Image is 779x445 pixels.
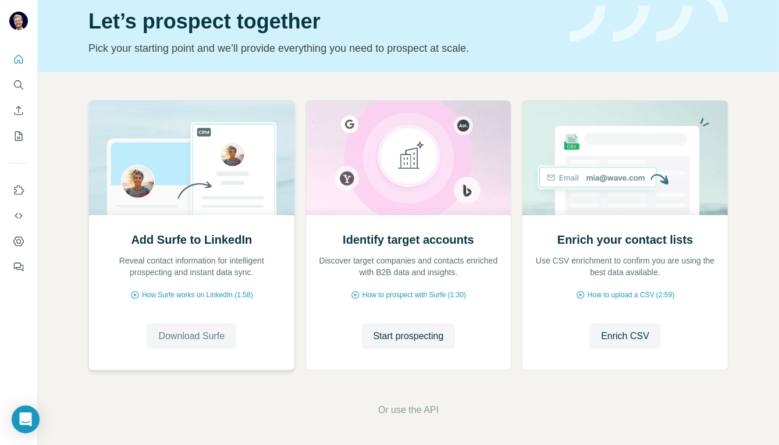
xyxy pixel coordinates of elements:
p: Reveal contact information for intelligent prospecting and instant data sync. [101,255,283,278]
h1: Let’s prospect together [88,10,556,33]
img: Avatar [9,12,28,30]
span: Download Surfe [158,329,225,343]
button: My lists [9,126,28,147]
button: Quick start [9,49,28,70]
button: Dashboard [9,231,28,252]
button: Feedback [9,257,28,277]
img: Enrich your contact lists [522,101,728,215]
p: Pick your starting point and we’ll provide everything you need to prospect at scale. [88,40,556,56]
span: Start prospecting [374,329,444,343]
button: Search [9,74,28,95]
p: Use CSV enrichment to confirm you are using the best data available. [534,255,716,278]
span: How to upload a CSV (2:59) [588,290,674,300]
p: Discover target companies and contacts enriched with B2B data and insights. [318,255,500,278]
img: Identify target accounts [305,101,512,215]
button: Use Surfe API [9,205,28,226]
button: Or use the API [378,403,439,417]
h2: Enrich your contact lists [557,232,693,248]
button: Download Surfe [147,323,236,349]
button: Enrich CSV [9,100,28,121]
button: Use Surfe on LinkedIn [9,180,28,201]
span: Enrich CSV [601,329,649,343]
div: Open Intercom Messenger [12,405,40,433]
h2: Add Surfe to LinkedIn [131,232,252,248]
button: Start prospecting [362,323,456,349]
button: Enrich CSV [589,323,661,349]
span: How Surfe works on LinkedIn (1:58) [142,290,253,300]
h2: Identify target accounts [343,232,474,248]
span: How to prospect with Surfe (1:30) [362,290,466,300]
img: Add Surfe to LinkedIn [88,101,295,215]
